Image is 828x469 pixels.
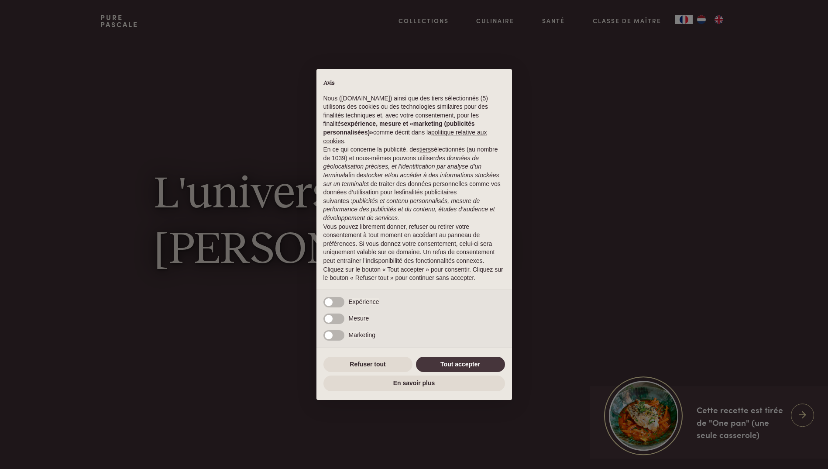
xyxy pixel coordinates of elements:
[349,331,375,338] span: Marketing
[323,79,505,87] h2: Avis
[419,145,431,154] button: tiers
[323,376,505,391] button: En savoir plus
[323,172,499,187] em: stocker et/ou accéder à des informations stockées sur un terminal
[349,315,369,322] span: Mesure
[349,298,379,305] span: Expérience
[323,197,495,221] em: publicités et contenu personnalisés, mesure de performance des publicités et du contenu, études d...
[323,223,505,266] p: Vous pouvez librement donner, refuser ou retirer votre consentement à tout moment en accédant au ...
[323,145,505,222] p: En ce qui concerne la publicité, des sélectionnés (au nombre de 1039) et nous-mêmes pouvons utili...
[402,188,457,197] button: finalités publicitaires
[323,94,505,146] p: Nous ([DOMAIN_NAME]) ainsi que des tiers sélectionnés (5) utilisons des cookies ou des technologi...
[323,357,412,372] button: Refuser tout
[416,357,505,372] button: Tout accepter
[323,120,475,136] strong: expérience, mesure et «marketing (publicités personnalisées)»
[323,266,505,283] p: Cliquez sur le bouton « Tout accepter » pour consentir. Cliquez sur le bouton « Refuser tout » po...
[323,155,482,179] em: des données de géolocalisation précises, et l’identification par analyse d’un terminal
